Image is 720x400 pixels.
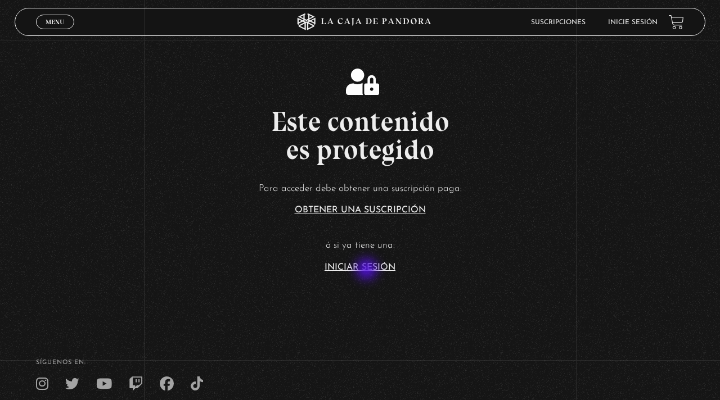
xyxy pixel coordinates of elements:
a: Inicie sesión [608,19,658,26]
a: Iniciar Sesión [325,263,395,272]
span: Cerrar [42,28,69,36]
a: Suscripciones [531,19,586,26]
span: Menu [46,19,64,25]
a: Obtener una suscripción [295,206,426,215]
a: View your shopping cart [669,15,684,30]
h4: SÍguenos en: [36,360,684,366]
